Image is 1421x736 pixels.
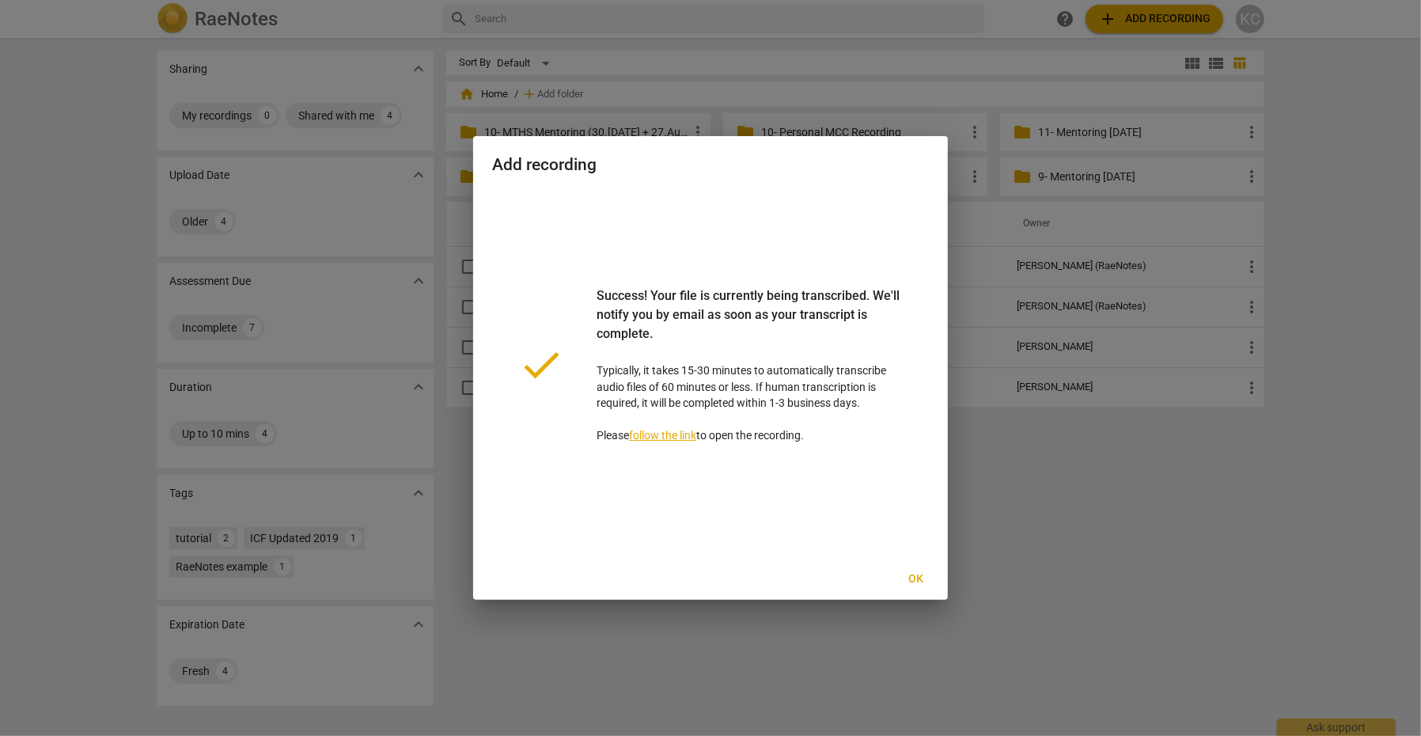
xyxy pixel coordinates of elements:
span: Ok [904,571,929,587]
span: done [517,341,565,389]
p: Typically, it takes 15-30 minutes to automatically transcribe audio files of 60 minutes or less. ... [597,286,904,444]
button: Ok [891,565,942,594]
h2: Add recording [492,155,929,175]
div: Success! Your file is currently being transcribed. We'll notify you by email as soon as your tran... [597,286,904,362]
a: follow the link [629,429,696,442]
